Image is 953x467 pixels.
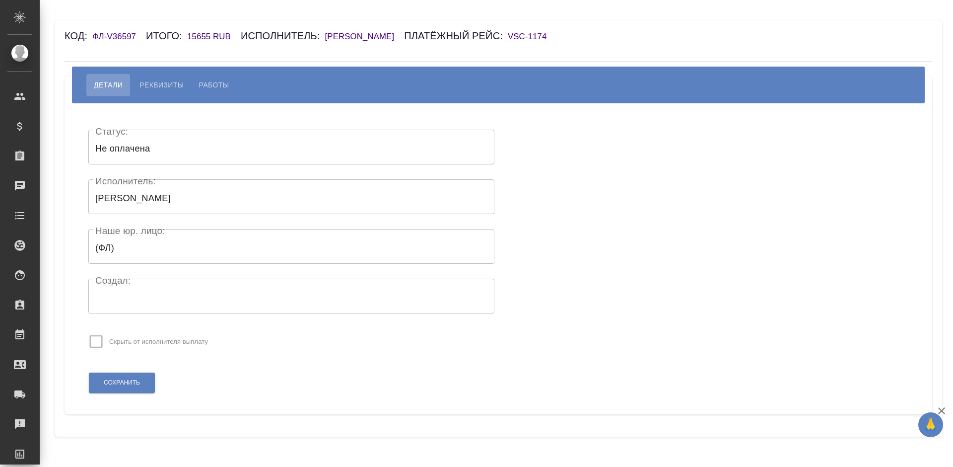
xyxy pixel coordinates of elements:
[325,33,405,41] a: [PERSON_NAME]
[94,79,123,91] span: Детали
[325,32,405,41] h6: [PERSON_NAME]
[146,30,187,41] h6: Итого:
[918,412,943,437] button: 🙏
[109,337,208,347] span: Скрыть от исполнителя выплату
[199,79,229,91] span: Работы
[187,32,241,41] h6: 15655 RUB
[404,30,508,41] h6: Платёжный рейс:
[922,414,939,435] span: 🙏
[241,30,325,41] h6: Исполнитель:
[139,79,184,91] span: Реквизиты
[65,30,92,41] h6: Код:
[88,135,494,164] div: Не оплачена
[89,373,155,393] button: Сохранить
[508,32,556,41] h6: VSC-1174
[508,33,556,41] a: VSC-1174
[104,379,140,387] span: Сохранить
[92,32,146,41] h6: ФЛ-V36597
